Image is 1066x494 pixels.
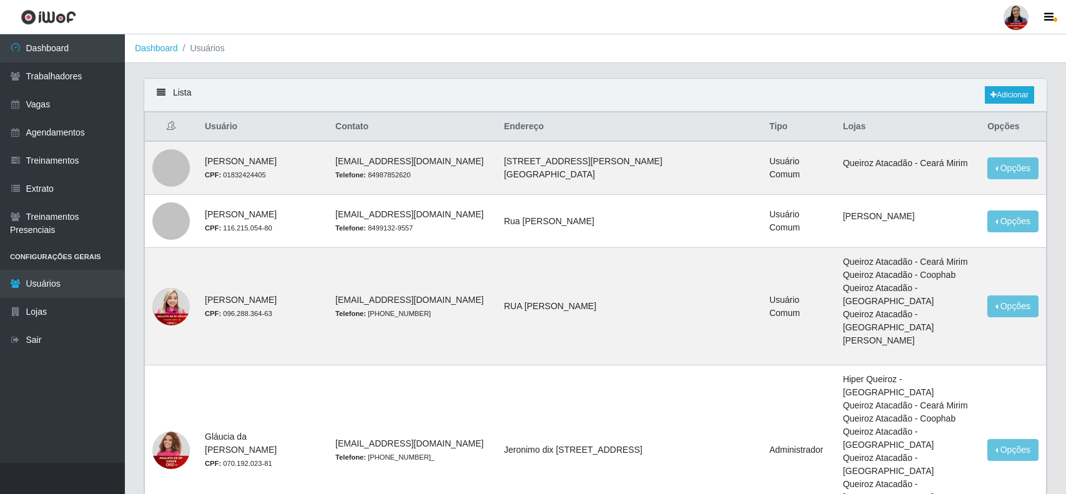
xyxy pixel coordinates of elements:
td: [EMAIL_ADDRESS][DOMAIN_NAME] [328,141,496,195]
small: 116.215.054-80 [205,224,272,232]
td: [PERSON_NAME] [197,195,328,248]
nav: breadcrumb [125,34,1066,63]
td: Usuário Comum [762,141,836,195]
button: Opções [987,439,1039,461]
strong: CPF: [205,224,221,232]
li: Queiroz Atacadão - Ceará Mirim [843,399,973,412]
li: Queiroz Atacadão - [GEOGRAPHIC_DATA] [843,282,973,308]
button: Opções [987,157,1039,179]
small: 84987852620 [335,171,410,179]
strong: Telefone: [335,310,366,317]
li: Queiroz Atacadão - Ceará Mirim [843,157,973,170]
th: Opções [980,112,1046,142]
strong: CPF: [205,171,221,179]
td: RUA [PERSON_NAME] [496,248,762,365]
button: Opções [987,295,1039,317]
small: 096.288.364-63 [205,310,272,317]
div: Lista [144,79,1047,112]
small: [PHONE_NUMBER] [335,310,431,317]
li: [PERSON_NAME] [843,210,973,223]
img: CoreUI Logo [21,9,76,25]
td: [PERSON_NAME] [197,248,328,365]
strong: CPF: [205,310,221,317]
td: Rua [PERSON_NAME] [496,195,762,248]
small: [PHONE_NUMBER]_ [335,453,435,461]
small: 8499132-9557 [335,224,413,232]
li: Queiroz Atacadão - [GEOGRAPHIC_DATA] [843,425,973,452]
li: Queiroz Atacadão - Ceará Mirim [843,255,973,269]
li: Queiroz Atacadão - Coophab [843,269,973,282]
li: Queiroz Atacadão - [GEOGRAPHIC_DATA] [843,452,973,478]
strong: Telefone: [335,171,366,179]
td: [STREET_ADDRESS][PERSON_NAME] [GEOGRAPHIC_DATA] [496,141,762,195]
strong: Telefone: [335,453,366,461]
th: Lojas [836,112,980,142]
li: Usuários [178,42,225,55]
th: Usuário [197,112,328,142]
a: Dashboard [135,43,178,53]
small: 070.192.023-81 [205,460,272,467]
a: Adicionar [985,86,1034,104]
li: Queiroz Atacadão - Coophab [843,412,973,425]
strong: CPF: [205,460,221,467]
td: [EMAIL_ADDRESS][DOMAIN_NAME] [328,248,496,365]
th: Tipo [762,112,836,142]
button: Opções [987,210,1039,232]
small: 01832424405 [205,171,266,179]
li: Queiroz Atacadão - [GEOGRAPHIC_DATA] [843,308,973,334]
li: Hiper Queiroz - [GEOGRAPHIC_DATA] [843,373,973,399]
td: Usuário Comum [762,195,836,248]
th: Endereço [496,112,762,142]
td: Usuário Comum [762,248,836,365]
li: [PERSON_NAME] [843,334,973,347]
td: [EMAIL_ADDRESS][DOMAIN_NAME] [328,195,496,248]
strong: Telefone: [335,224,366,232]
th: Contato [328,112,496,142]
td: [PERSON_NAME] [197,141,328,195]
